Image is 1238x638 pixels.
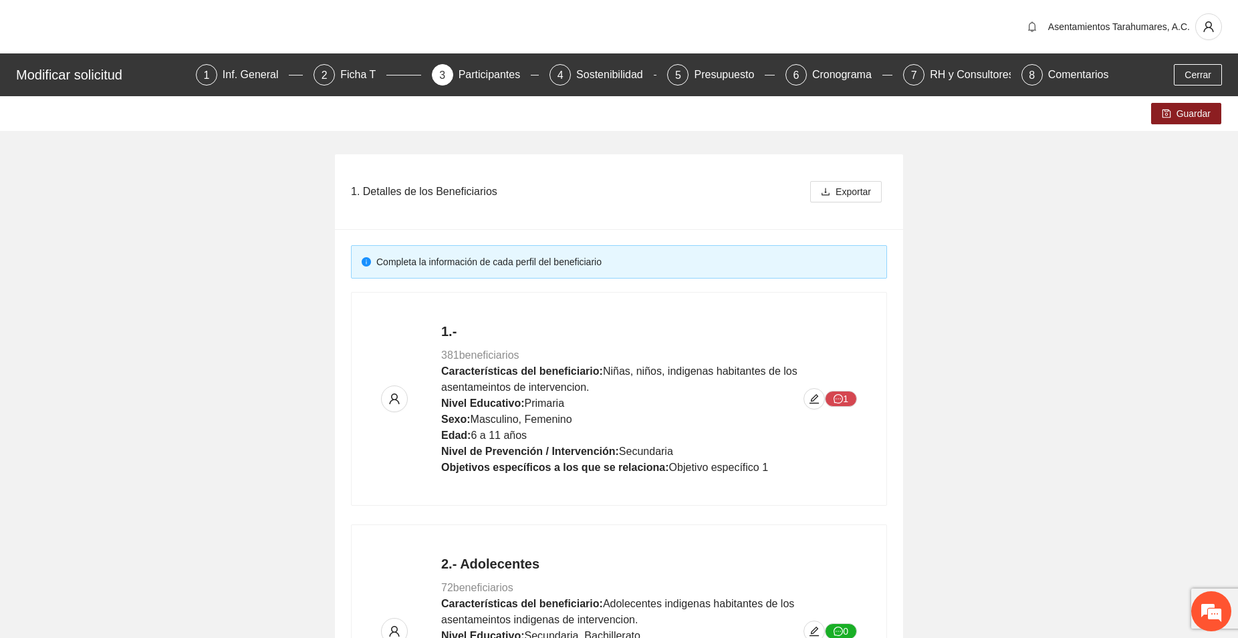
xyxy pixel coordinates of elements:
[834,394,843,405] span: message
[362,257,371,267] span: info-circle
[675,69,681,81] span: 5
[930,64,1024,86] div: RH y Consultores
[16,64,188,86] div: Modificar solicitud
[441,462,669,473] strong: Objetivos específicos a los que se relaciona:
[376,255,876,269] div: Completa la información de cada perfil del beneficiario
[351,172,805,210] div: 1. Detalles de los Beneficiarios
[804,626,824,637] span: edit
[785,64,892,86] div: 6Cronograma
[441,446,619,457] strong: Nivel de Prevención / Intervención:
[322,69,328,81] span: 2
[1177,106,1211,121] span: Guardar
[1185,67,1211,82] span: Cerrar
[804,393,824,404] span: edit
[441,582,513,593] span: 72 beneficiarios
[667,64,774,86] div: 5Presupuesto
[381,385,408,412] button: user
[432,64,539,86] div: 3Participantes
[1048,64,1109,86] div: Comentarios
[471,414,572,425] span: Masculino, Femenino
[694,64,765,86] div: Presupuesto
[834,627,843,637] span: message
[1195,13,1222,40] button: user
[619,446,673,457] span: Secundaria
[459,64,531,86] div: Participantes
[441,322,803,341] h4: 1.-
[911,69,917,81] span: 7
[810,181,882,202] button: downloadExportar
[1021,16,1043,37] button: bell
[836,184,871,199] span: Exportar
[441,598,603,609] strong: Características del beneficiario:
[441,598,794,625] span: Adolecentes indigenas habitantes de los asentameintos indigenas de intervencion.
[803,388,825,410] button: edit
[203,69,209,81] span: 1
[1196,21,1221,33] span: user
[558,69,564,81] span: 4
[1021,64,1109,86] div: 8Comentarios
[821,187,830,198] span: download
[812,64,882,86] div: Cronograma
[1048,21,1190,32] span: Asentamientos Tarahumares, A.C.
[524,397,564,409] span: Primaria
[1029,69,1035,81] span: 8
[441,554,803,573] h4: 2.- Adolecentes
[196,64,303,86] div: 1Inf. General
[1151,103,1221,124] button: saveGuardar
[576,64,654,86] div: Sostenibilidad
[441,365,603,377] strong: Características del beneficiario:
[903,64,1010,86] div: 7RH y Consultores
[471,430,527,441] span: 6 a 11 años
[825,391,857,407] button: message1
[439,69,445,81] span: 3
[1022,21,1042,32] span: bell
[441,365,797,393] span: Niñas, niños, indigenas habitantes de los asentameintos de intervencion.
[1174,64,1222,86] button: Cerrar
[314,64,420,86] div: 2Ficha T
[441,349,519,361] span: 381 beneficiarios
[441,414,471,425] strong: Sexo:
[382,393,407,405] span: user
[549,64,656,86] div: 4Sostenibilidad
[793,69,799,81] span: 6
[441,397,524,409] strong: Nivel Educativo:
[669,462,769,473] span: Objetivo específico 1
[223,64,289,86] div: Inf. General
[441,430,471,441] strong: Edad:
[340,64,386,86] div: Ficha T
[382,625,407,637] span: user
[1162,109,1171,120] span: save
